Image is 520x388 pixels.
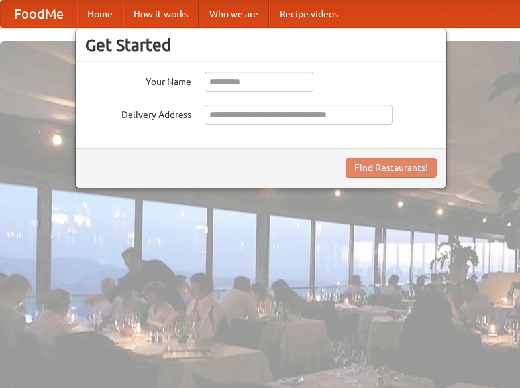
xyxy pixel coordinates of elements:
[199,1,269,27] a: Who we are
[346,158,437,178] button: Find Restaurants!
[85,35,437,55] h3: Get Started
[1,1,77,27] a: FoodMe
[85,105,191,121] label: Delivery Address
[77,1,123,27] a: Home
[269,1,348,27] a: Recipe videos
[123,1,199,27] a: How it works
[85,72,191,88] label: Your Name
